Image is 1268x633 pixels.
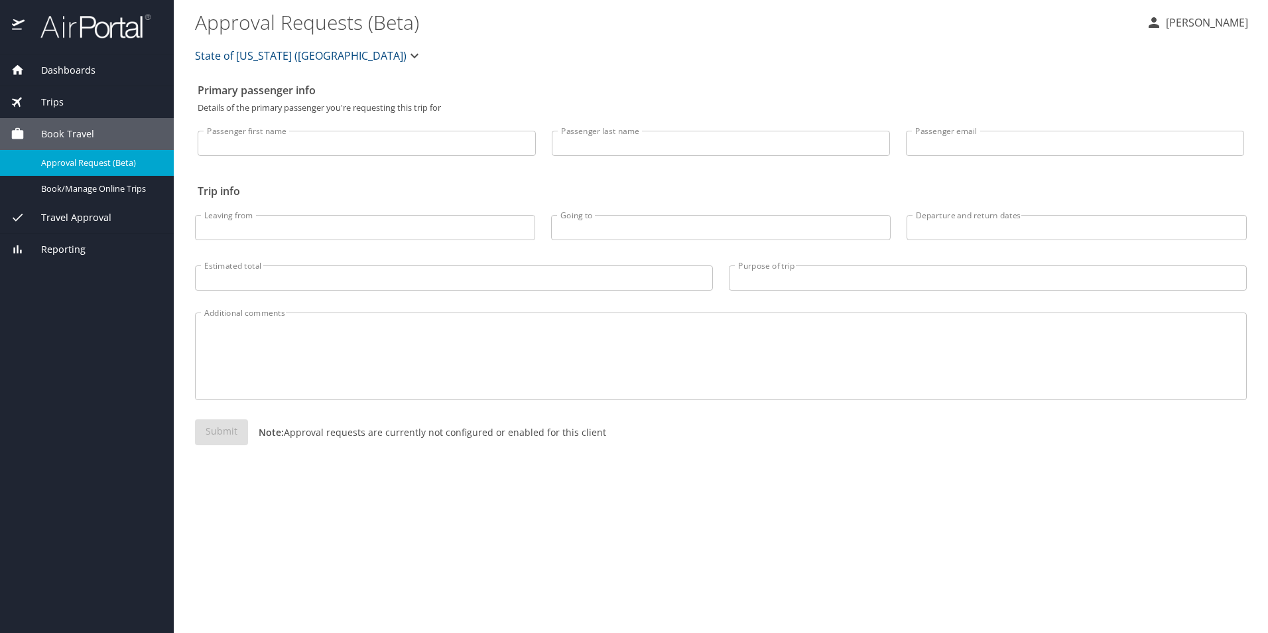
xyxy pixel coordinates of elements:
[25,127,94,141] span: Book Travel
[25,95,64,109] span: Trips
[195,1,1135,42] h1: Approval Requests (Beta)
[198,104,1244,112] p: Details of the primary passenger you're requesting this trip for
[25,242,86,257] span: Reporting
[41,157,158,169] span: Approval Request (Beta)
[190,42,428,69] button: State of [US_STATE] ([GEOGRAPHIC_DATA])
[1141,11,1253,35] button: [PERSON_NAME]
[12,13,26,39] img: icon-airportal.png
[198,180,1244,202] h2: Trip info
[26,13,151,39] img: airportal-logo.png
[1162,15,1248,31] p: [PERSON_NAME]
[41,182,158,195] span: Book/Manage Online Trips
[25,210,111,225] span: Travel Approval
[248,425,606,439] p: Approval requests are currently not configured or enabled for this client
[195,46,407,65] span: State of [US_STATE] ([GEOGRAPHIC_DATA])
[259,426,284,439] strong: Note:
[25,63,95,78] span: Dashboards
[198,80,1244,101] h2: Primary passenger info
